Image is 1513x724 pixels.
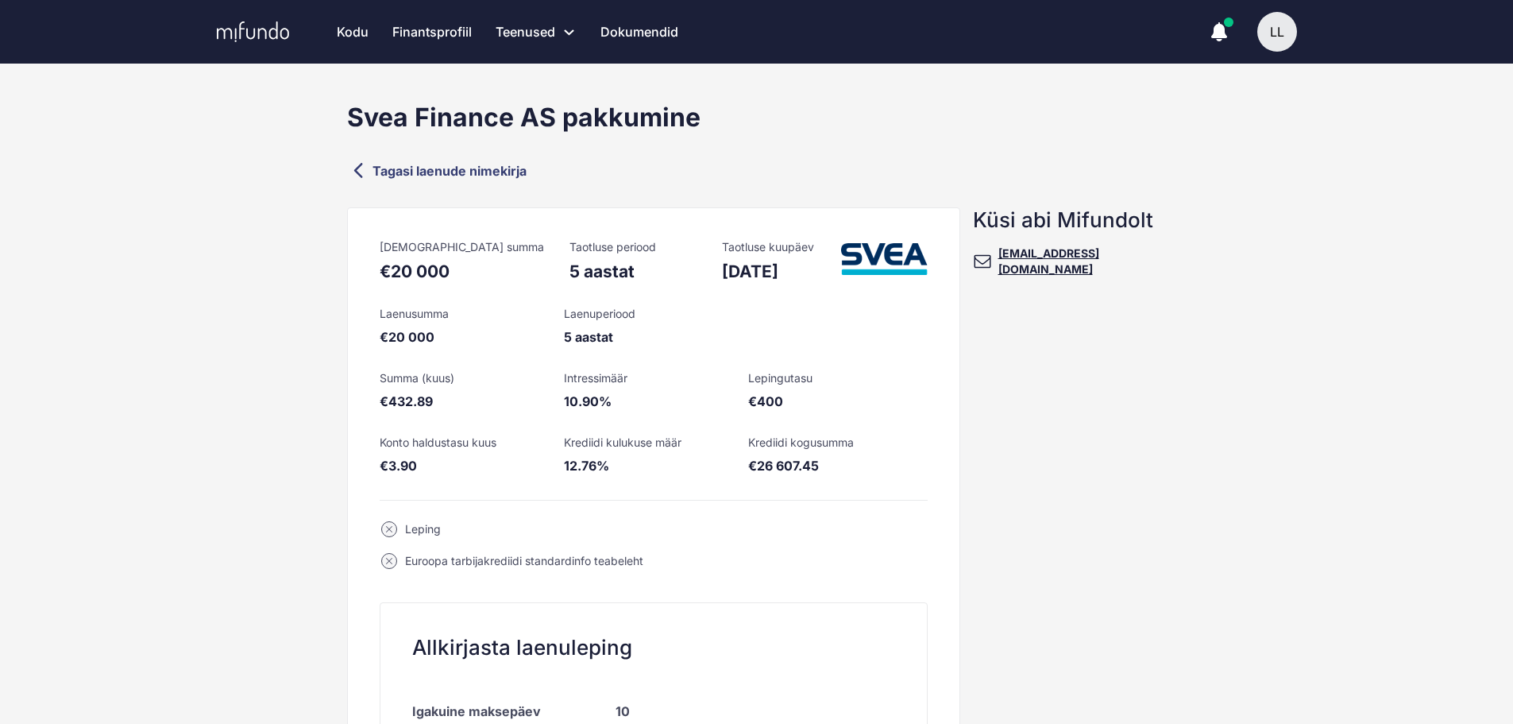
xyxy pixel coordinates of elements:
[998,246,1167,277] a: [EMAIL_ADDRESS][DOMAIN_NAME]
[564,393,723,410] div: 10.90%
[380,261,544,281] div: €20 000
[405,521,441,537] div: Leping
[380,371,538,385] div: Summa (kuus)
[569,240,697,254] div: Taotluse periood
[748,371,859,385] div: Lepingutasu
[748,436,859,449] div: Krediidi kogusumma
[564,436,723,449] div: Krediidi kulukuse määr
[347,159,1167,182] a: Tagasi laenude nimekirja
[722,240,814,254] div: Taotluse kuupäev
[748,457,859,474] div: €26 607.45
[973,207,1167,233] div: Küsi abi Mifundolt
[380,457,538,474] div: €3.90
[564,328,723,346] div: 5 aastat
[841,243,928,275] img: Svea Finance AS
[564,307,723,320] div: Laenuperiood
[405,553,643,569] div: Euroopa tarbijakrediidi standardinfo teabeleht
[1257,12,1297,52] button: LL
[748,393,859,410] div: €400
[380,307,538,320] div: Laenusumma
[722,261,814,281] div: [DATE]
[569,261,697,281] div: 5 aastat
[380,436,538,449] div: Konto haldustasu kuus
[380,328,538,346] div: €20 000
[380,240,544,254] div: [DEMOGRAPHIC_DATA] summa
[380,393,538,410] div: €432.89
[564,457,723,474] div: 12.76%
[616,699,806,724] div: 10
[564,371,723,385] div: Intressimäär
[412,635,632,660] div: Allkirjasta laenuleping
[347,102,1167,134] div: Svea Finance AS pakkumine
